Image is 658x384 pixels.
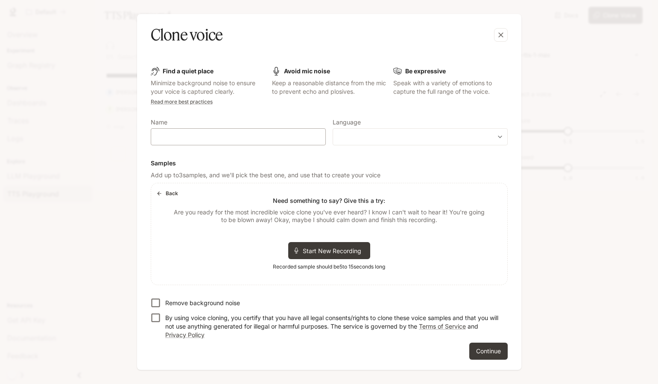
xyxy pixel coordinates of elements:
[172,208,487,223] p: Are you ready for the most incredible voice clone you've ever heard? I know I can't wait to hear ...
[469,343,508,360] button: Continue
[151,24,223,46] h5: Clone voice
[273,196,385,205] p: Need something to say? Give this a try:
[163,67,213,75] b: Find a quiet place
[393,79,508,96] p: Speak with a variety of emotions to capture the full range of the voice.
[273,263,385,271] span: Recorded sample should be 5 to 15 seconds long
[155,187,182,200] button: Back
[151,98,213,105] a: Read more best practices
[151,171,508,179] p: Add up to 3 samples, and we'll pick the best one, and use that to create your voice
[151,159,508,167] h6: Samples
[284,67,330,75] b: Avoid mic noise
[405,67,446,75] b: Be expressive
[151,119,167,125] p: Name
[165,299,240,307] p: Remove background noise
[288,242,370,259] div: Start New Recording
[333,119,361,125] p: Language
[165,314,501,339] p: By using voice cloning, you certify that you have all legal consents/rights to clone these voice ...
[151,79,265,96] p: Minimize background noise to ensure your voice is captured clearly.
[419,323,466,330] a: Terms of Service
[303,246,367,255] span: Start New Recording
[333,133,507,141] div: ​
[165,331,205,338] a: Privacy Policy
[272,79,386,96] p: Keep a reasonable distance from the mic to prevent echo and plosives.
